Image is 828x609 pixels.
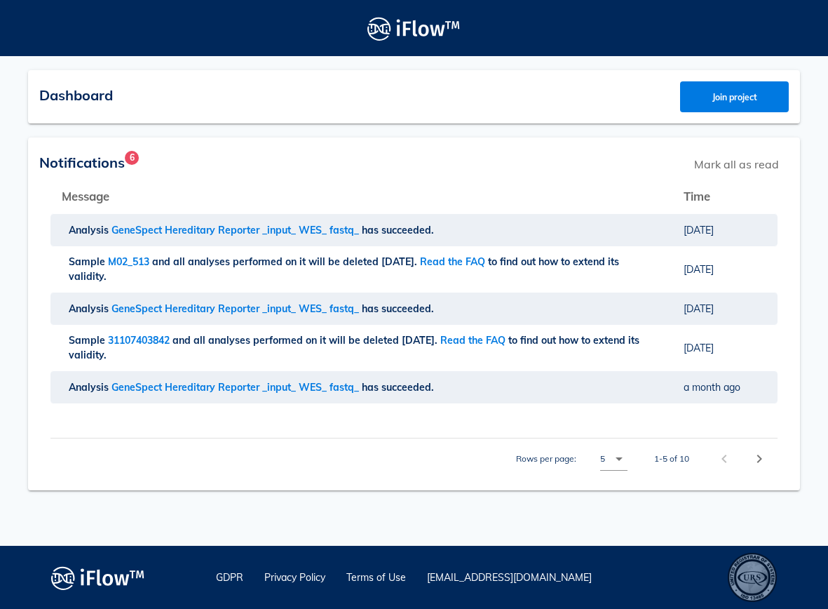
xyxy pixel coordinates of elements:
span: Message [62,189,109,203]
div: 5 [600,453,605,465]
img: logo [51,562,144,594]
span: GeneSpect Hereditary Reporter _input_ WES_ fastq_ [111,381,362,394]
span: has succeeded. [362,381,437,394]
span: Analysis [69,381,111,394]
a: Read the FAQ [420,255,485,268]
span: Notifications [39,154,125,171]
span: a month ago [684,381,740,394]
span: GeneSpect Hereditary Reporter _input_ WES_ fastq_ [111,302,362,315]
span: Time [684,189,710,203]
div: ISO 13485 – Quality Management System [728,553,777,602]
span: Mark all as read [687,149,786,180]
div: 1-5 of 10 [654,453,689,465]
span: [DATE] [684,224,714,236]
span: and all analyses performed on it will be deleted [DATE]. [152,255,420,268]
i: chevron_right [751,450,768,467]
div: 5Rows per page: [600,448,627,470]
span: [DATE] [684,302,714,315]
span: Sample [69,255,108,268]
span: Sample [69,334,108,347]
span: has succeeded. [362,302,437,315]
span: Join project [694,92,775,102]
span: has succeeded. [362,224,437,236]
i: arrow_drop_down [611,450,627,467]
span: GeneSpect Hereditary Reporter _input_ WES_ fastq_ [111,224,362,236]
a: Read the FAQ [440,334,505,347]
a: [EMAIL_ADDRESS][DOMAIN_NAME] [427,571,592,584]
span: and all analyses performed on it will be deleted [DATE]. [172,334,440,347]
th: Time: Not sorted. Activate to sort ascending. [672,180,778,213]
th: Message [50,180,672,213]
span: Badge [125,151,139,165]
span: M02_513 [108,255,152,268]
a: GDPR [216,571,243,584]
span: 31107403842 [108,334,172,347]
button: Next page [747,446,772,471]
span: [DATE] [684,263,714,276]
span: Analysis [69,302,111,315]
a: Privacy Policy [264,571,325,584]
a: Terms of Use [346,571,406,584]
button: Join project [680,81,789,112]
div: Rows per page: [516,439,627,479]
span: [DATE] [684,342,714,354]
span: Analysis [69,224,111,236]
span: Dashboard [39,86,113,104]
